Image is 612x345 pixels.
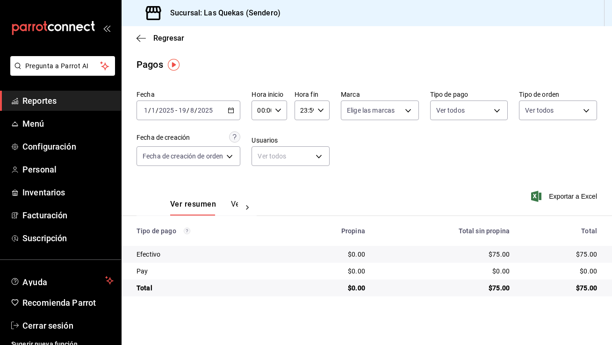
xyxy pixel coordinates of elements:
[231,200,266,216] button: Ver pagos
[163,7,281,19] h3: Sucursal: Las Quekas (Sendero)
[22,117,114,130] span: Menú
[22,232,114,244] span: Suscripción
[153,34,184,43] span: Regresar
[156,107,158,114] span: /
[295,91,330,98] label: Hora fin
[341,91,419,98] label: Marca
[137,133,190,143] div: Fecha de creación
[137,250,281,259] div: Efectivo
[7,68,115,78] a: Pregunta a Parrot AI
[197,107,213,114] input: ----
[103,24,110,32] button: open_drawer_menu
[22,319,114,332] span: Cerrar sesión
[533,191,597,202] button: Exportar a Excel
[525,106,554,115] span: Ver todos
[22,186,114,199] span: Inventarios
[22,275,101,286] span: Ayuda
[380,250,510,259] div: $75.00
[184,228,190,234] svg: Los pagos realizados con Pay y otras terminales son montos brutos.
[22,296,114,309] span: Recomienda Parrot
[295,283,365,293] div: $0.00
[143,151,223,161] span: Fecha de creación de orden
[22,163,114,176] span: Personal
[380,283,510,293] div: $75.00
[525,250,597,259] div: $75.00
[187,107,189,114] span: /
[252,137,330,144] label: Usuarios
[178,107,187,114] input: --
[190,107,194,114] input: --
[380,266,510,276] div: $0.00
[137,283,281,293] div: Total
[170,200,238,216] div: navigation tabs
[525,283,597,293] div: $75.00
[175,107,177,114] span: -
[295,266,365,276] div: $0.00
[22,209,114,222] span: Facturación
[295,250,365,259] div: $0.00
[148,107,151,114] span: /
[295,227,365,235] div: Propina
[25,61,101,71] span: Pregunta a Parrot AI
[168,59,180,71] img: Tooltip marker
[430,91,508,98] label: Tipo de pago
[22,140,114,153] span: Configuración
[347,106,395,115] span: Elige las marcas
[137,266,281,276] div: Pay
[436,106,465,115] span: Ver todos
[252,146,330,166] div: Ver todos
[252,91,287,98] label: Hora inicio
[144,107,148,114] input: --
[158,107,174,114] input: ----
[10,56,115,76] button: Pregunta a Parrot AI
[137,227,281,235] div: Tipo de pago
[194,107,197,114] span: /
[137,34,184,43] button: Regresar
[137,57,163,72] div: Pagos
[137,91,240,98] label: Fecha
[151,107,156,114] input: --
[22,94,114,107] span: Reportes
[525,227,597,235] div: Total
[525,266,597,276] div: $0.00
[170,200,216,216] button: Ver resumen
[380,227,510,235] div: Total sin propina
[519,91,597,98] label: Tipo de orden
